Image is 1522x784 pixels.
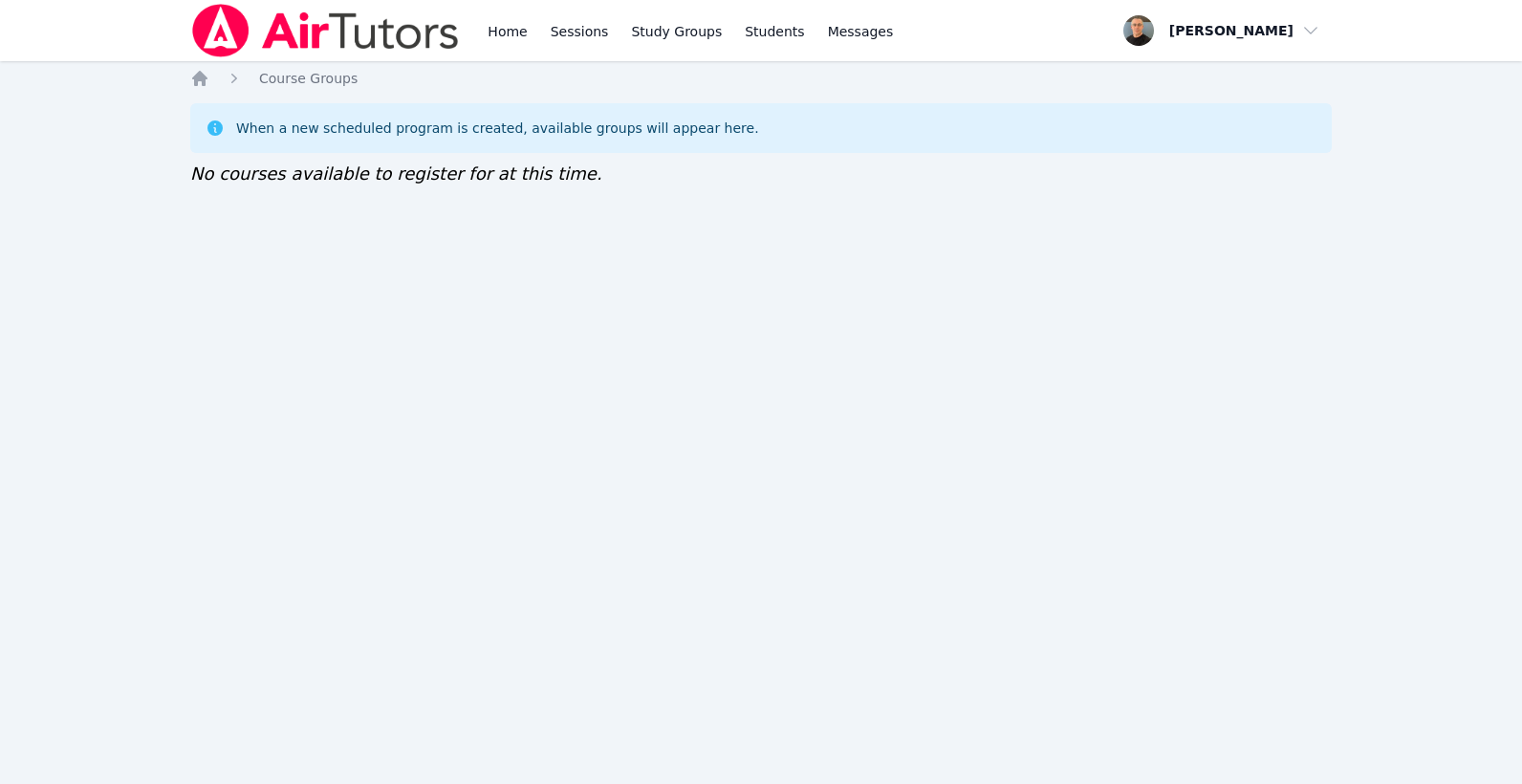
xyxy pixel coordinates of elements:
span: Course Groups [259,71,358,86]
a: Course Groups [259,69,358,88]
nav: Breadcrumb [190,69,1332,88]
div: When a new scheduled program is created, available groups will appear here. [236,119,759,138]
img: Air Tutors [190,4,461,57]
span: No courses available to register for at this time. [190,163,602,184]
span: Messages [828,22,894,41]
